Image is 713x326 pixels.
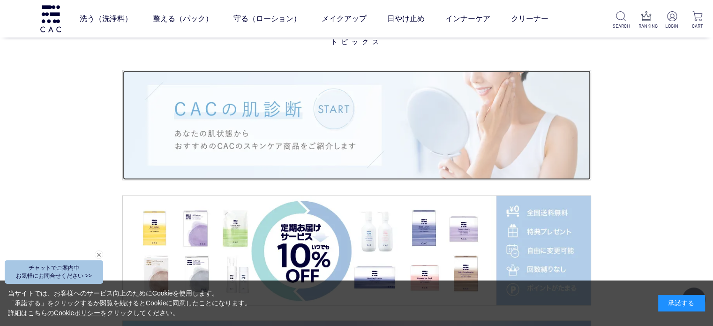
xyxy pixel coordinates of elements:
a: メイクアップ [322,6,367,32]
a: LOGIN [664,11,680,30]
a: Cookieポリシー [54,309,101,317]
p: CART [689,23,705,30]
img: 肌診断 [123,70,591,180]
p: RANKING [638,23,655,30]
a: クリーナー [511,6,548,32]
img: 定期便サービス [123,196,591,305]
a: 日やけ止め [387,6,425,32]
a: 守る（ローション） [233,6,301,32]
p: LOGIN [664,23,680,30]
a: 肌診断肌診断 [123,70,591,180]
a: 整える（パック） [153,6,213,32]
a: RANKING [638,11,655,30]
p: SEARCH [613,23,629,30]
a: CART [689,11,705,30]
img: logo [39,5,62,32]
a: 洗う（洗浄料） [80,6,132,32]
div: 当サイトでは、お客様へのサービス向上のためにCookieを使用します。 「承諾する」をクリックするか閲覧を続けるとCookieに同意したことになります。 詳細はこちらの をクリックしてください。 [8,288,252,318]
a: インナーケア [445,6,490,32]
a: SEARCH [613,11,629,30]
div: 承諾する [658,295,705,311]
a: 定期便サービス定期便サービス [123,196,591,305]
